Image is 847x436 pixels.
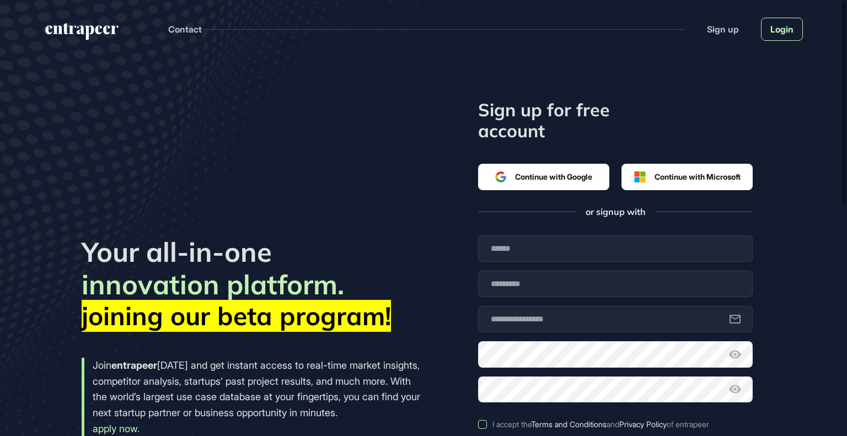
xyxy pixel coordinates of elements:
span: or signup with [586,206,646,218]
h1: Sign up for free account [478,99,671,142]
strong: entrapeer [111,359,157,371]
mark: joining our beta program! [82,300,391,332]
div: I accept the and of entrapeer [492,420,709,429]
a: apply now. [93,423,140,434]
span: Join [DATE] and get instant access to real-time market insights, competitor analysis, startups’ p... [93,359,420,418]
h2: Your all-in-one [82,236,423,268]
a: Sign up [707,23,739,36]
a: Login [761,18,803,41]
a: Privacy Policy [619,419,667,429]
span: innovation platform. [82,267,344,301]
a: entrapeer-logo [44,23,120,44]
a: Terms and Conditions [531,419,607,429]
span: Continue with Microsoft [655,171,741,182]
button: Contact [168,22,202,36]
